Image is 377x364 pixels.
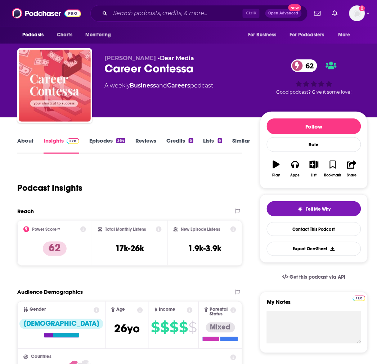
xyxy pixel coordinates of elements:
h3: 1.9k-3.9k [188,243,222,254]
span: New [288,4,301,11]
a: Charts [52,28,77,42]
div: Rate [267,137,361,152]
button: Bookmark [323,156,342,182]
span: Gender [30,307,46,312]
div: [DEMOGRAPHIC_DATA] [19,319,103,329]
div: Play [273,173,280,177]
span: • [158,55,194,62]
h2: New Episode Listens [181,227,220,232]
span: For Podcasters [290,30,324,40]
span: Podcasts [22,30,44,40]
span: $ [188,322,197,333]
a: Similar [232,137,250,154]
button: Share [342,156,361,182]
button: open menu [17,28,53,42]
button: Show profile menu [349,5,365,21]
span: More [338,30,351,40]
h2: Audience Demographics [17,289,83,296]
img: Career Contessa [19,50,91,122]
label: My Notes [267,299,361,311]
h2: Power Score™ [32,227,60,232]
a: Show notifications dropdown [329,7,341,19]
span: $ [151,322,160,333]
h2: Total Monthly Listens [105,227,146,232]
span: Income [159,307,175,312]
span: Countries [31,355,51,359]
span: $ [170,322,178,333]
a: Get this podcast via API [277,269,351,286]
span: Tell Me Why [306,206,331,212]
button: List [305,156,323,182]
a: Business [130,82,156,89]
a: Careers [167,82,190,89]
a: Dear Media [160,55,194,62]
span: Monitoring [85,30,111,40]
div: 6 [218,138,222,143]
a: Credits5 [166,137,193,154]
span: Get this podcast via API [290,274,346,280]
div: Search podcasts, credits, & more... [90,5,308,22]
p: 62 [43,242,67,256]
button: Apps [286,156,305,182]
button: open menu [285,28,335,42]
a: About [17,137,33,154]
button: open menu [333,28,360,42]
button: tell me why sparkleTell Me Why [267,201,361,216]
button: Follow [267,118,361,134]
span: 26 yo [115,322,140,336]
span: Charts [57,30,72,40]
h3: 17k-26k [116,243,144,254]
button: open menu [243,28,286,42]
img: Podchaser - Follow, Share and Rate Podcasts [12,6,81,20]
span: Logged in as hmill [349,5,365,21]
button: Export One-Sheet [267,242,361,256]
div: A weekly podcast [104,81,213,90]
span: $ [179,322,188,333]
h1: Podcast Insights [17,183,82,193]
span: Ctrl K [243,9,260,18]
span: 62 [299,59,318,72]
a: Lists6 [203,137,222,154]
div: Bookmark [324,173,341,177]
span: Good podcast? Give it some love! [276,89,352,95]
span: [PERSON_NAME] [104,55,156,62]
button: open menu [80,28,120,42]
a: Contact This Podcast [267,222,361,236]
div: 5 [189,138,193,143]
a: Pro website [353,295,365,301]
img: Podchaser Pro [353,296,365,301]
span: and [156,82,167,89]
img: User Profile [349,5,365,21]
div: Apps [291,173,300,177]
button: Open AdvancedNew [265,9,302,18]
div: List [311,173,317,177]
button: Play [267,156,286,182]
a: InsightsPodchaser Pro [44,137,79,154]
span: Open Advanced [269,12,299,15]
img: Podchaser Pro [67,138,79,144]
span: For Business [248,30,277,40]
a: Reviews [135,137,156,154]
a: 62 [291,59,318,72]
h2: Reach [17,208,34,215]
div: Share [347,173,356,177]
a: Show notifications dropdown [311,7,324,19]
span: Age [116,307,125,312]
span: $ [160,322,169,333]
span: Parental Status [210,307,229,317]
a: Episodes364 [89,137,125,154]
input: Search podcasts, credits, & more... [110,8,243,19]
svg: Add a profile image [359,5,365,11]
div: Mixed [206,323,235,333]
img: tell me why sparkle [297,206,303,212]
div: 364 [116,138,125,143]
div: 62Good podcast? Give it some love! [260,55,368,99]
